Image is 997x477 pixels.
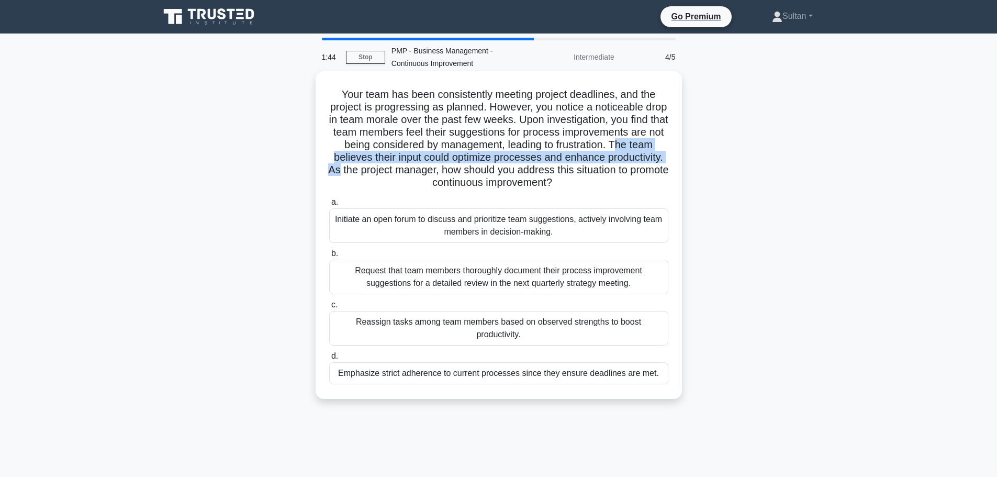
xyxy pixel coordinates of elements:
span: a. [331,197,338,206]
div: Intermediate [529,47,621,68]
div: 1:44 [316,47,346,68]
div: Reassign tasks among team members based on observed strengths to boost productivity. [329,311,668,346]
div: PMP - Business Management - Continuous Improvement [385,40,529,74]
h5: Your team has been consistently meeting project deadlines, and the project is progressing as plan... [328,88,669,190]
div: 4/5 [621,47,682,68]
div: Request that team members thoroughly document their process improvement suggestions for a detaile... [329,260,668,294]
a: Sultan [747,6,837,27]
a: Stop [346,51,385,64]
div: Initiate an open forum to discuss and prioritize team suggestions, actively involving team member... [329,208,668,243]
span: c. [331,300,338,309]
span: b. [331,249,338,258]
div: Emphasize strict adherence to current processes since they ensure deadlines are met. [329,362,668,384]
a: Go Premium [665,10,727,23]
span: d. [331,351,338,360]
